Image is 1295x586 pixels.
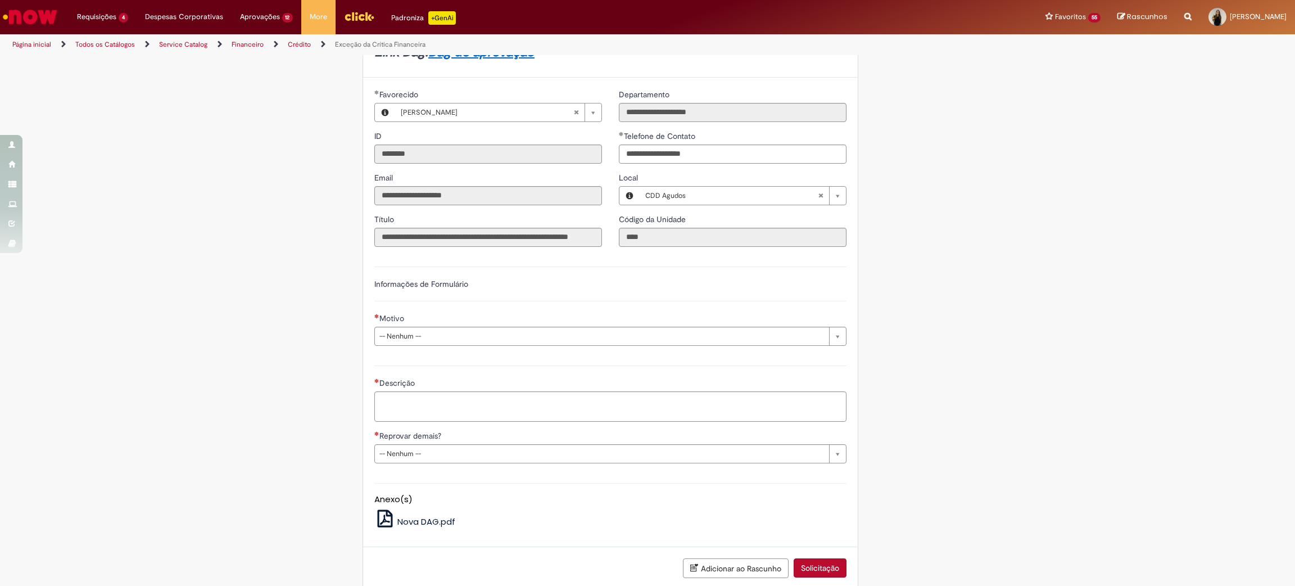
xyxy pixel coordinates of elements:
span: [PERSON_NAME] [1230,12,1287,21]
span: Obrigatório Preenchido [619,132,624,136]
input: Email [374,186,602,205]
span: [PERSON_NAME] [401,103,573,121]
span: Favoritos [1055,11,1086,22]
span: 4 [119,13,128,22]
button: Favorecido, Visualizar este registro Natali Fernanda Garcia Alonso [375,103,395,121]
a: [PERSON_NAME]Limpar campo Favorecido [395,103,601,121]
span: Somente leitura - Título [374,214,396,224]
span: Somente leitura - Código da Unidade [619,214,688,224]
span: Necessários - Favorecido [379,89,420,100]
a: Crédito [288,40,311,49]
span: Nova DAG.pdf [397,516,455,528]
p: +GenAi [428,11,456,25]
a: CDD AgudosLimpar campo Local [640,187,846,205]
span: -- Nenhum -- [379,445,823,463]
a: Financeiro [232,40,264,49]
span: Requisições [77,11,116,22]
label: Somente leitura - Código da Unidade [619,214,688,225]
span: Telefone de Contato [624,131,698,141]
button: Local, Visualizar este registro CDD Agudos [619,187,640,205]
a: Todos os Catálogos [75,40,135,49]
abbr: Limpar campo Favorecido [568,103,585,121]
input: ID [374,145,602,164]
span: More [310,11,327,22]
span: Motivo [379,313,406,323]
a: Nova DAG.pdf [374,516,456,528]
span: CDD Agudos [645,187,818,205]
ul: Trilhas de página [8,34,855,55]
span: Rascunhos [1127,11,1167,22]
span: Despesas Corporativas [145,11,223,22]
a: Rascunhos [1117,12,1167,22]
label: Somente leitura - Departamento [619,89,672,100]
span: Necessários [374,314,379,318]
span: Necessários [374,431,379,436]
label: Somente leitura - Email [374,172,395,183]
abbr: Limpar campo Local [812,187,829,205]
label: Informações de Formulário [374,279,468,289]
label: Somente leitura - ID [374,130,384,142]
span: Somente leitura - Departamento [619,89,672,100]
input: Departamento [619,103,846,122]
span: -- Nenhum -- [379,327,823,345]
span: Somente leitura - ID [374,131,384,141]
span: Somente leitura - Email [374,173,395,183]
div: Padroniza [391,11,456,25]
span: Necessários [374,378,379,383]
span: Local [619,173,640,183]
button: Adicionar ao Rascunho [683,558,789,578]
span: Aprovações [240,11,280,22]
img: click_logo_yellow_360x200.png [344,8,374,25]
textarea: Descrição [374,391,846,422]
span: Reprovar demais? [379,431,443,441]
h5: Anexo(s) [374,495,846,504]
button: Solicitação [794,558,846,578]
input: Código da Unidade [619,228,846,247]
a: Exceção da Crítica Financeira [335,40,425,49]
span: 55 [1088,13,1101,22]
span: Obrigatório Preenchido [374,90,379,94]
img: ServiceNow [1,6,59,28]
input: Telefone de Contato [619,145,846,164]
a: Service Catalog [159,40,207,49]
span: 12 [282,13,293,22]
span: Descrição [379,378,417,388]
label: Somente leitura - Título [374,214,396,225]
input: Título [374,228,602,247]
a: Página inicial [12,40,51,49]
